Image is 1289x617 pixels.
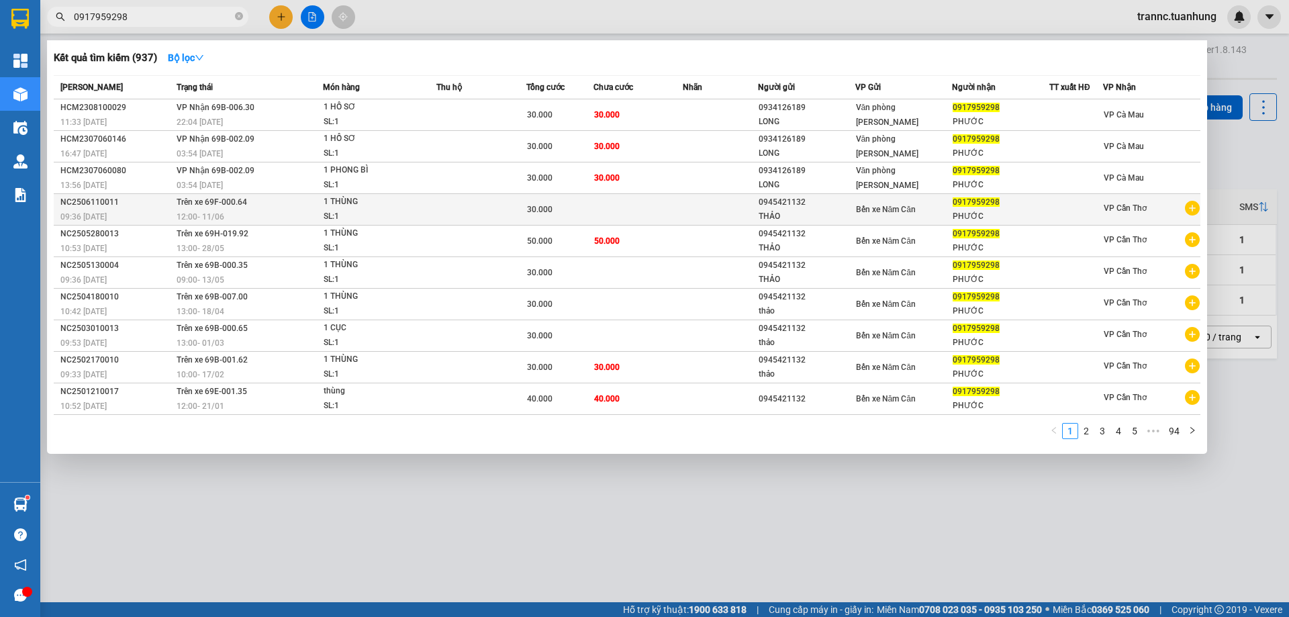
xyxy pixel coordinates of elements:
a: 2 [1079,424,1094,438]
span: VP Cà Mau [1104,142,1144,151]
div: SL: 1 [324,273,424,287]
span: plus-circle [1185,359,1200,373]
span: 40.000 [527,394,553,404]
div: 0934126189 [759,164,855,178]
span: 0917959298 [953,355,1000,365]
sup: 1 [26,495,30,500]
span: down [195,53,204,62]
span: Văn phòng [PERSON_NAME] [856,166,918,190]
div: HCM2307060146 [60,132,173,146]
span: 50.000 [594,236,620,246]
div: NC2505130004 [60,258,173,273]
span: VP Nhận 69B-006.30 [177,103,254,112]
div: NC2504180010 [60,290,173,304]
span: Trạng thái [177,83,213,92]
img: warehouse-icon [13,497,28,512]
span: 40.000 [594,394,620,404]
span: 30.000 [527,299,553,309]
span: VP Cần Thơ [1104,393,1147,402]
span: [PERSON_NAME] [60,83,123,92]
span: 30.000 [594,173,620,183]
span: Thu hộ [436,83,462,92]
span: 30.000 [527,142,553,151]
a: 4 [1111,424,1126,438]
img: warehouse-icon [13,87,28,101]
span: Văn phòng [PERSON_NAME] [856,103,918,127]
div: PHƯỚC [953,241,1049,255]
li: 2 [1078,423,1094,439]
span: TT xuất HĐ [1049,83,1090,92]
span: left [1050,426,1058,434]
span: VP Cà Mau [1104,173,1144,183]
img: warehouse-icon [13,121,28,135]
li: Previous Page [1046,423,1062,439]
span: VP Nhận [1103,83,1136,92]
span: 30.000 [527,268,553,277]
span: Trên xe 69B-007.00 [177,292,248,301]
div: SL: 1 [324,178,424,193]
div: SL: 1 [324,367,424,382]
span: environment [77,32,88,43]
span: VP Cà Mau [1104,110,1144,120]
span: Bến xe Năm Căn [856,299,916,309]
div: 1 THÙNG [324,352,424,367]
span: VP Cần Thơ [1104,203,1147,213]
span: 30.000 [527,110,553,120]
div: SL: 1 [324,146,424,161]
strong: Bộ lọc [168,52,204,63]
span: 22:04 [DATE] [177,117,223,127]
span: 30.000 [594,110,620,120]
li: 02839.63.63.63 [6,46,256,63]
img: dashboard-icon [13,54,28,68]
span: 0917959298 [953,387,1000,396]
div: 1 THÙNG [324,289,424,304]
span: VP Cần Thơ [1104,298,1147,307]
span: Người nhận [952,83,996,92]
span: 0917959298 [953,260,1000,270]
img: solution-icon [13,188,28,202]
span: Tổng cước [526,83,565,92]
input: Tìm tên, số ĐT hoặc mã đơn [74,9,232,24]
div: SL: 1 [324,336,424,350]
span: 0917959298 [953,197,1000,207]
div: 0945421132 [759,392,855,406]
div: 1 HỒ SƠ [324,100,424,115]
span: 10:42 [DATE] [60,307,107,316]
div: thảo [759,336,855,350]
span: 30.000 [527,363,553,372]
span: 0917959298 [953,229,1000,238]
span: phone [77,49,88,60]
span: message [14,589,27,602]
div: SL: 1 [324,304,424,319]
a: 1 [1063,424,1078,438]
span: 13:00 - 01/03 [177,338,224,348]
div: NC2503010013 [60,322,173,336]
span: VP Cần Thơ [1104,330,1147,339]
span: 0917959298 [953,134,1000,144]
div: HCM2308100029 [60,101,173,115]
div: SL: 1 [324,115,424,130]
span: 0917959298 [953,166,1000,175]
span: 09:00 - 13/05 [177,275,224,285]
div: 0945421132 [759,322,855,336]
div: PHƯỚC [953,336,1049,350]
span: plus-circle [1185,264,1200,279]
div: PHƯỚC [953,209,1049,224]
div: PHƯỚC [953,178,1049,192]
span: 10:00 - 17/02 [177,370,224,379]
span: Người gửi [758,83,795,92]
div: LONG [759,115,855,129]
span: ••• [1143,423,1164,439]
span: 03:54 [DATE] [177,149,223,158]
span: Bến xe Năm Căn [856,268,916,277]
div: 0945421132 [759,227,855,241]
span: Bến xe Năm Căn [856,205,916,214]
div: thảo [759,367,855,381]
span: VP Nhận 69B-002.09 [177,134,254,144]
span: 50.000 [527,236,553,246]
span: VP Nhận 69B-002.09 [177,166,254,175]
span: Bến xe Năm Căn [856,394,916,404]
span: search [56,12,65,21]
span: 09:33 [DATE] [60,370,107,379]
span: notification [14,559,27,571]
